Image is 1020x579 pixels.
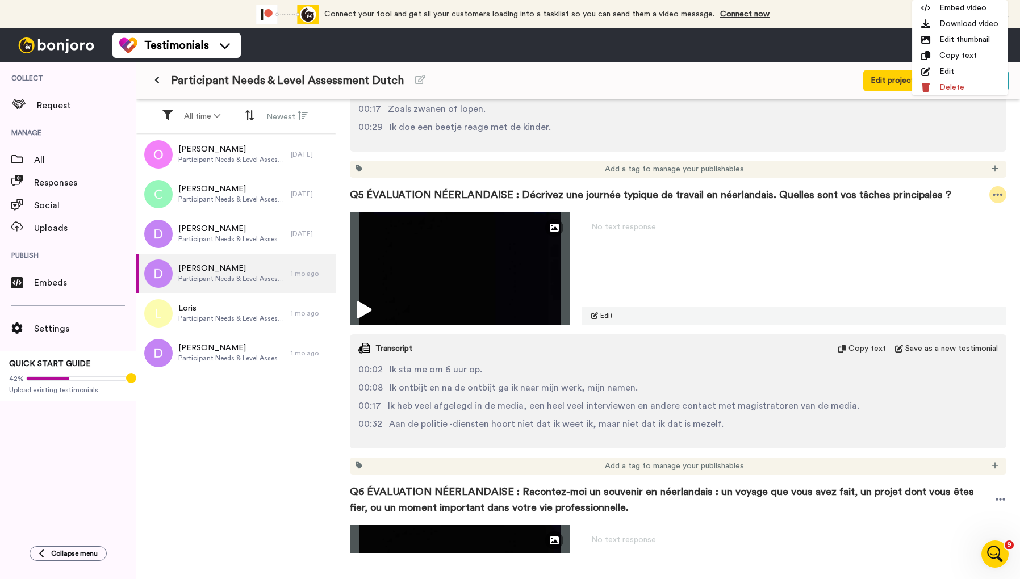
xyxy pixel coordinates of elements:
button: Home [178,5,199,26]
div: [DATE] [291,190,331,199]
button: go back [7,5,29,26]
img: o.png [144,140,173,169]
span: Participant Needs & Level Assessment Dutch [178,354,285,363]
span: Participant Needs & Level Assessment Dutch [171,73,404,89]
div: Victoria says… [9,123,218,210]
button: Emoji picker [18,372,27,381]
span: Participant Needs & Level Assessment Dutch [178,195,285,204]
span: Upload existing testimonials [9,385,127,395]
span: Uploads [34,221,136,235]
span: Ik heb veel afgelegd in de media, een heel veel interviewen en andere contact met magistratoren v... [388,399,859,413]
span: 00:17 [358,399,381,413]
div: Hi [PERSON_NAME], That is the only way unfortunitly. [18,276,177,299]
button: Newest [260,106,315,127]
div: [PERSON_NAME] • 7m ago [18,308,110,314]
span: 00:32 [358,417,382,431]
span: Transcript [375,343,412,354]
a: [PERSON_NAME]Participant Needs & Level Assessment Dutch1 mo ago [136,254,336,293]
a: [PERSON_NAME]Participant Needs & Level Assessment Dutch[DATE] [136,174,336,214]
img: Profile image for Johann [32,6,51,24]
div: Johann says… [9,270,218,330]
div: Victoria says… [9,210,218,244]
button: Gif picker [36,372,45,381]
span: QUICK START GUIDE [9,360,91,368]
div: we have a series of 6, with 6 questions each...so I have do download 36 videos individually.... [50,169,209,202]
img: Profile image for Johann [34,245,45,257]
span: [PERSON_NAME] [178,223,285,234]
span: 9 [1005,540,1014,549]
div: Is there an easy way of downloading all video responses for one [PERSON_NAME]?we have a series of... [41,123,218,209]
span: Responses [34,176,136,190]
img: bj-logo-header-white.svg [14,37,99,53]
a: [PERSON_NAME]Participant Needs & Level Assessment Dutch1 mo ago [136,333,336,373]
span: [PERSON_NAME] [178,144,285,155]
img: 53aa6b37-f49f-40c7-990a-778620870cbc-thumbnail_full-1754655933.jpg [350,212,570,325]
button: Edit project [863,70,922,91]
span: Save as a new testimonial [905,343,998,354]
div: 1 mo ago [291,349,331,358]
button: All time [177,106,227,127]
span: Ik ontbijt en na de ontbijt ga ik naar mijn werk, mijn namen. [390,381,638,395]
li: Download video [912,16,1008,32]
span: Testimonials [144,37,209,53]
button: Upload attachment [54,372,63,381]
span: Participant Needs & Level Assessment Dutch [178,155,285,164]
button: Start recording [72,372,81,381]
div: Is there an easy way of downloading all video responses for one [PERSON_NAME]? [50,129,209,163]
span: Participant Needs & Level Assessment Dutch [178,274,285,283]
div: testimonials [151,210,218,235]
span: 00:17 [358,102,381,116]
span: Copy text [848,343,886,354]
li: Copy text [912,48,1008,64]
img: l.png [144,299,173,328]
span: Connect your tool and get all your customers loading into a tasklist so you can send them a video... [324,10,714,18]
img: transcript.svg [358,343,370,354]
div: 1 mo ago [291,269,331,278]
span: 00:29 [358,120,383,134]
span: Request [37,99,136,112]
span: Ik doe een beetje reage met de kinder. [390,120,551,134]
img: d.png [144,220,173,248]
span: Aan de politie -diensten hoort niet dat ik weet ik, maar niet dat ik dat is mezelf. [389,417,724,431]
b: [PERSON_NAME] [49,247,112,255]
img: d.png [144,259,173,288]
span: Participant Needs & Level Assessment Dutch [178,314,285,323]
div: Close [199,5,220,25]
div: So we can help you faster, please tell us which product you need help with! [35,80,206,102]
h1: [PERSON_NAME] [55,6,129,14]
div: Tooltip anchor [126,373,136,383]
span: Add a tag to manage your publishables [605,460,744,472]
span: Embeds [34,276,136,289]
span: 42% [9,374,24,383]
li: Edit thumbnail [912,32,1008,48]
button: Collapse menu [30,546,107,561]
span: Participant Needs & Level Assessment Dutch [178,234,285,244]
span: No text response [591,536,656,544]
button: Send a message… [194,367,213,385]
div: [DATE] [291,229,331,238]
a: [PERSON_NAME]Participant Needs & Level Assessment Dutch[DATE] [136,135,336,174]
div: Hi [PERSON_NAME], That is the only way unfortunitly.[PERSON_NAME] • 7m ago [9,270,186,305]
div: animation [256,5,319,24]
span: Settings [34,322,136,335]
span: [PERSON_NAME] [178,183,285,195]
div: joined the conversation [49,246,194,256]
div: Johann says… [9,244,218,270]
img: c.png [144,180,173,208]
span: Q5 ÉVALUATION NÉERLANDAISE : Décrivez une journée typique de travail en néerlandais. Quelles sont... [350,187,951,203]
span: No text response [591,223,656,231]
a: Connect now [720,10,770,18]
span: Ik sta me om 6 uur op. [390,363,482,376]
img: tm-color.svg [119,36,137,54]
span: Edit [600,311,613,320]
a: [PERSON_NAME]Participant Needs & Level Assessment Dutch[DATE] [136,214,336,254]
img: d.png [144,339,173,367]
span: 00:08 [358,381,383,395]
span: Zoals zwanen of lopen. [388,102,486,116]
div: 1 mo ago [291,309,331,318]
span: Q6 ÉVALUATION NÉERLANDAISE : Racontez-moi un souvenir en néerlandais : un voyage que vous avez fa... [350,484,994,515]
span: Add a tag to manage your publishables [605,163,744,175]
li: Edit [912,64,1008,79]
div: [DATE] [291,150,331,159]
